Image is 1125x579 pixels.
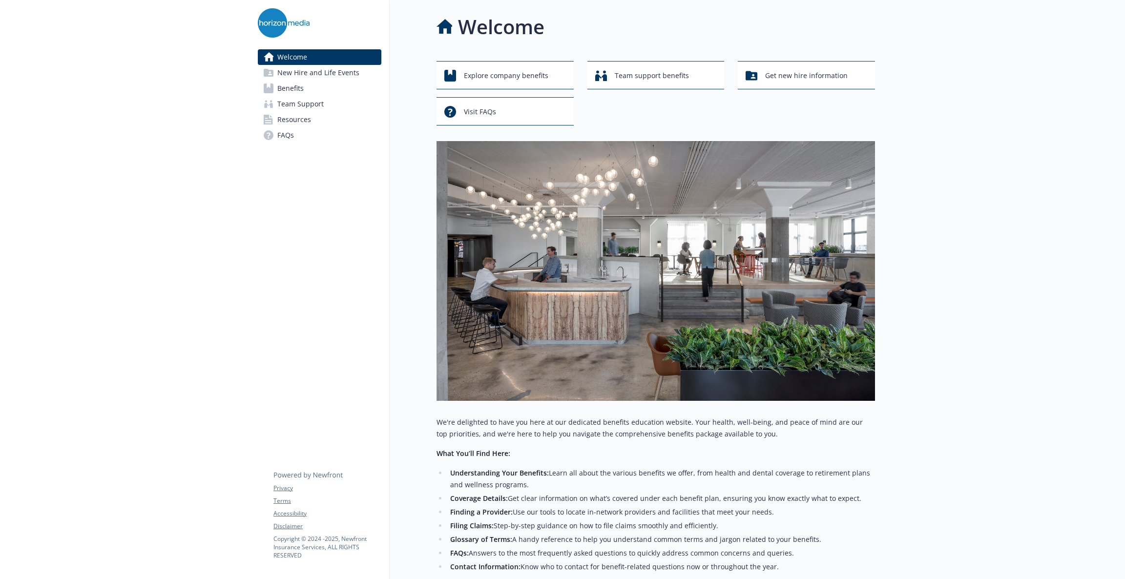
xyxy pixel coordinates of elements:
[450,535,512,544] strong: Glossary of Terms:
[450,468,549,477] strong: Understanding Your Benefits:
[258,96,381,112] a: Team Support
[450,521,494,530] strong: Filing Claims:
[437,61,574,89] button: Explore company benefits
[277,96,324,112] span: Team Support
[258,49,381,65] a: Welcome
[450,548,469,558] strong: FAQs:
[277,127,294,143] span: FAQs
[437,97,574,125] button: Visit FAQs
[277,65,359,81] span: New Hire and Life Events
[447,493,875,504] li: Get clear information on what’s covered under each benefit plan, ensuring you know exactly what t...
[447,547,875,559] li: Answers to the most frequently asked questions to quickly address common concerns and queries.
[464,66,548,85] span: Explore company benefits
[277,49,307,65] span: Welcome
[273,484,381,493] a: Privacy
[765,66,848,85] span: Get new hire information
[587,61,725,89] button: Team support benefits
[450,507,513,517] strong: Finding a Provider:
[437,449,510,458] strong: What You’ll Find Here:
[277,112,311,127] span: Resources
[450,494,508,503] strong: Coverage Details:
[437,416,875,440] p: We're delighted to have you here at our dedicated benefits education website. Your health, well-b...
[458,12,544,41] h1: Welcome
[258,127,381,143] a: FAQs
[447,506,875,518] li: Use our tools to locate in-network providers and facilities that meet your needs.
[447,534,875,545] li: A handy reference to help you understand common terms and jargon related to your benefits.
[258,81,381,96] a: Benefits
[447,467,875,491] li: Learn all about the various benefits we offer, from health and dental coverage to retirement plan...
[464,103,496,121] span: Visit FAQs
[437,141,875,401] img: overview page banner
[258,112,381,127] a: Resources
[615,66,689,85] span: Team support benefits
[258,65,381,81] a: New Hire and Life Events
[738,61,875,89] button: Get new hire information
[273,522,381,531] a: Disclaimer
[273,535,381,559] p: Copyright © 2024 - 2025 , Newfront Insurance Services, ALL RIGHTS RESERVED
[447,561,875,573] li: Know who to contact for benefit-related questions now or throughout the year.
[277,81,304,96] span: Benefits
[450,562,521,571] strong: Contact Information:
[447,520,875,532] li: Step-by-step guidance on how to file claims smoothly and efficiently.
[273,496,381,505] a: Terms
[273,509,381,518] a: Accessibility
